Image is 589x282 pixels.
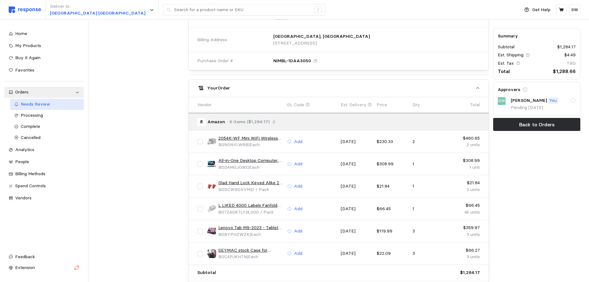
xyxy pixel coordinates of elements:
[218,180,283,186] a: Glad Hand Lock Keyed Alike 2 Pack Heavy Duty Aluminum Air Brake Glad Hand Lock for Tractor Trailer
[377,183,408,190] p: $21.84
[273,33,370,40] p: [GEOGRAPHIC_DATA], [GEOGRAPHIC_DATA]
[15,147,34,152] span: Analytics
[493,118,580,131] button: Back to Orders
[197,58,233,64] span: Purchase Order #
[248,142,260,147] span: | Each
[10,99,84,110] a: Needs Review
[21,101,50,107] span: Needs Review
[218,232,250,237] span: B0BYPHZWZK
[21,124,40,129] span: Complete
[549,98,557,104] p: You
[498,68,510,76] p: Total
[569,4,580,15] button: SW
[448,231,480,238] p: 3 units
[207,182,216,191] img: 71B9WETnmzL._AC_SY300_SX300_QL70_FMwebp_.jpg
[218,187,250,192] span: B0DCW9DXVM
[21,135,41,140] span: Cancelled
[532,7,550,13] p: Get Help
[519,121,555,128] p: Back to Orders
[4,168,84,180] a: Billing Methods
[377,138,408,145] p: $230.33
[218,209,245,215] span: B07Z4GK7LY
[294,206,302,212] p: Add
[4,65,84,76] a: Favorites
[4,156,84,167] a: People
[511,105,576,111] p: Pending [DATE]
[15,254,35,259] span: Feedback
[448,209,480,216] p: 4k units
[197,269,216,276] p: Subtotal
[4,180,84,192] a: Spend Controls
[460,269,480,276] p: $1,284.17
[498,87,520,93] h5: Approvers
[4,193,84,204] a: Vendors
[15,195,32,201] span: Vendors
[15,89,73,96] div: Orders
[15,43,41,48] span: My Products
[207,85,230,91] h5: Your Order
[564,52,576,59] p: $4.49
[294,250,302,257] p: Add
[4,40,84,51] a: My Products
[412,250,444,257] p: 3
[218,247,283,254] a: SEYMAC stock Case for Lenovo Tab M9 (TB-310FU) 2023 with Screen Protector, Drop-Proof Protection ...
[15,183,46,189] span: Spend Controls
[511,98,547,104] p: [PERSON_NAME]
[448,157,480,164] p: $308.99
[4,262,84,273] button: Extension
[50,10,145,17] p: [GEOGRAPHIC_DATA] [GEOGRAPHIC_DATA]
[250,187,269,192] span: | 2 / Pack
[377,206,408,212] p: $66.45
[498,33,576,39] h5: Summary
[207,137,216,146] img: 61520t5ewBL._AC_SY300_SX300_QL70_FMwebp_.jpg
[377,228,408,235] p: $119.99
[557,44,576,51] p: $1,284.17
[341,138,372,145] p: [DATE]
[448,135,480,142] p: $460.65
[294,161,302,167] p: Add
[412,183,444,190] p: 1
[341,161,372,167] p: [DATE]
[189,2,489,70] div: Amazon· 6 Items ($1,284.17)
[218,142,248,147] span: B09GNVLW8B
[470,102,480,108] p: Total
[294,183,302,190] p: Add
[207,159,216,168] img: 712mSCX1HZL.__AC_SX300_SY300_QL70_FMwebp_.jpg
[15,55,41,60] span: Buy It Again
[15,31,27,36] span: Home
[377,250,408,257] p: $22.09
[10,110,84,121] a: Processing
[448,202,480,209] p: $66.45
[15,265,35,270] span: Extension
[273,58,311,64] p: NIMBL-1DAA3050
[9,7,41,13] img: svg%3e
[218,254,247,259] span: B0C4PJKHTN
[412,161,444,167] p: 1
[197,37,227,43] span: Billing Address
[448,224,480,231] p: $359.97
[15,171,45,176] span: Billing Methods
[207,119,225,125] p: Amazon
[4,144,84,155] a: Analytics
[287,205,303,213] button: Add
[4,251,84,262] button: Feedback
[448,164,480,171] p: 1 unit
[314,6,322,14] div: /
[498,52,523,59] p: Est. Shipping
[287,102,304,108] p: GL Code
[10,121,84,132] a: Complete
[412,206,444,212] p: 1
[247,254,258,259] span: | Each
[553,68,576,76] p: $1,288.66
[341,183,372,190] p: [DATE]
[341,250,372,257] p: [DATE]
[287,228,303,235] button: Add
[218,224,283,231] a: Lenovo Tab M9-2023 - Tablet - Long Battery Life - 9" HD - Front 2MP & Rear 8MP Camera - 3GB Memor...
[287,250,303,257] button: Add
[207,249,216,258] img: 71ziiLeH5wL._AC_SY300_SX300_QL70_FMwebp_.jpg
[448,186,480,193] p: 2 units
[218,157,283,164] a: All-in-One Desktop Computer, 22" FHD All-in-One PC Touchscreen 8GB RAM 512GB ROM,Celeron N5095 19...
[197,102,211,108] p: Vendor
[412,228,444,235] p: 3
[377,161,408,167] p: $308.99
